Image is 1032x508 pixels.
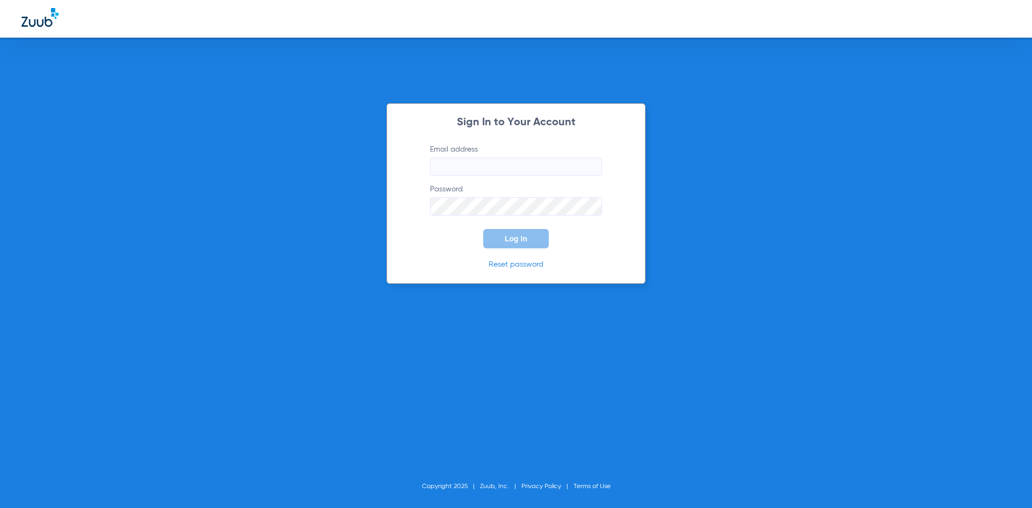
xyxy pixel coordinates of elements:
[483,229,549,248] button: Log In
[430,158,602,176] input: Email address
[505,234,527,243] span: Log In
[430,144,602,176] label: Email address
[21,8,59,27] img: Zuub Logo
[521,483,561,490] a: Privacy Policy
[489,261,543,268] a: Reset password
[430,184,602,216] label: Password
[430,197,602,216] input: Password
[480,481,521,492] li: Zuub, Inc.
[414,117,618,128] h2: Sign In to Your Account
[422,481,480,492] li: Copyright 2025
[574,483,611,490] a: Terms of Use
